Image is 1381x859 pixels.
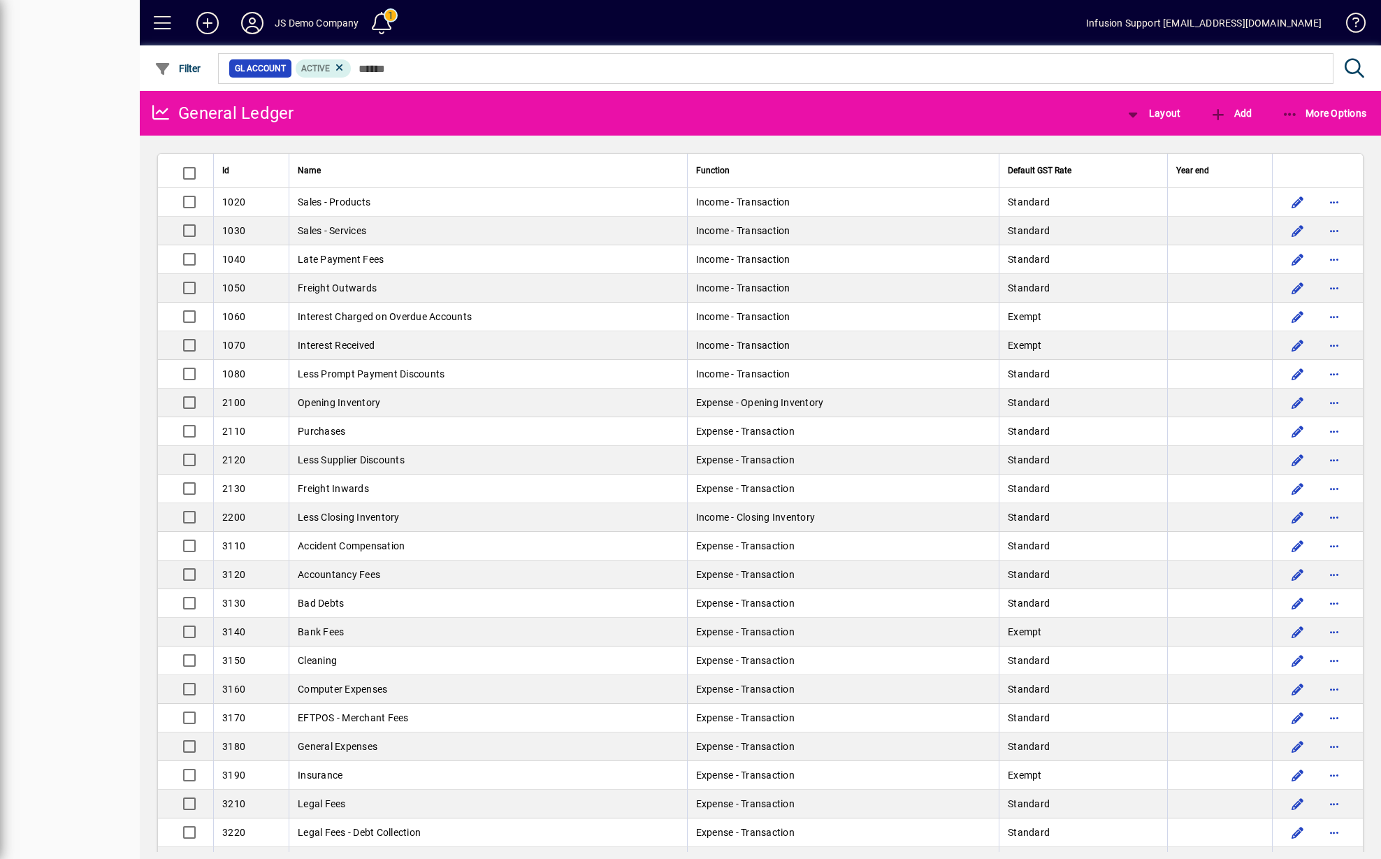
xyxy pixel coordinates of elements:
[1287,305,1309,328] button: Edit
[185,10,230,36] button: Add
[696,598,795,609] span: Expense - Transaction
[1008,741,1050,752] span: Standard
[696,340,790,351] span: Income - Transaction
[696,712,795,723] span: Expense - Transaction
[696,741,795,752] span: Expense - Transaction
[222,282,245,294] span: 1050
[1008,426,1050,437] span: Standard
[696,798,795,809] span: Expense - Transaction
[222,569,245,580] span: 3120
[1323,363,1345,385] button: More options
[1086,12,1322,34] div: Infusion Support [EMAIL_ADDRESS][DOMAIN_NAME]
[1287,764,1309,786] button: Edit
[1323,477,1345,500] button: More options
[298,598,344,609] span: Bad Debts
[222,540,245,551] span: 3110
[1008,770,1042,781] span: Exempt
[1008,512,1050,523] span: Standard
[696,426,795,437] span: Expense - Transaction
[1008,254,1050,265] span: Standard
[222,426,245,437] span: 2110
[1287,535,1309,557] button: Edit
[298,368,444,380] span: Less Prompt Payment Discounts
[696,254,790,265] span: Income - Transaction
[298,311,472,322] span: Interest Charged on Overdue Accounts
[298,798,346,809] span: Legal Fees
[222,454,245,465] span: 2120
[298,684,387,695] span: Computer Expenses
[696,655,795,666] span: Expense - Transaction
[301,64,330,73] span: Active
[1287,621,1309,643] button: Edit
[1008,397,1050,408] span: Standard
[222,254,245,265] span: 1040
[1287,420,1309,442] button: Edit
[1176,163,1209,178] span: Year end
[1323,764,1345,786] button: More options
[1008,163,1071,178] span: Default GST Rate
[1008,540,1050,551] span: Standard
[1287,563,1309,586] button: Edit
[298,569,380,580] span: Accountancy Fees
[296,59,352,78] mat-chip: Activation Status: Active
[696,684,795,695] span: Expense - Transaction
[1323,191,1345,213] button: More options
[298,741,377,752] span: General Expenses
[1323,793,1345,815] button: More options
[1008,340,1042,351] span: Exempt
[1323,621,1345,643] button: More options
[696,827,795,838] span: Expense - Transaction
[1008,655,1050,666] span: Standard
[298,454,405,465] span: Less Supplier Discounts
[1008,598,1050,609] span: Standard
[222,340,245,351] span: 1070
[1121,101,1184,126] button: Layout
[222,655,245,666] span: 3150
[696,512,816,523] span: Income - Closing Inventory
[1125,108,1180,119] span: Layout
[1287,649,1309,672] button: Edit
[1287,821,1309,844] button: Edit
[1008,282,1050,294] span: Standard
[222,311,245,322] span: 1060
[1323,334,1345,356] button: More options
[222,741,245,752] span: 3180
[1323,535,1345,557] button: More options
[1287,592,1309,614] button: Edit
[1008,827,1050,838] span: Standard
[1287,219,1309,242] button: Edit
[222,512,245,523] span: 2200
[1323,506,1345,528] button: More options
[222,225,245,236] span: 1030
[696,483,795,494] span: Expense - Transaction
[1323,735,1345,758] button: More options
[1206,101,1255,126] button: Add
[298,340,375,351] span: Interest Received
[298,483,369,494] span: Freight Inwards
[1110,101,1195,126] app-page-header-button: View chart layout
[1323,821,1345,844] button: More options
[1008,483,1050,494] span: Standard
[1008,368,1050,380] span: Standard
[1287,707,1309,729] button: Edit
[696,540,795,551] span: Expense - Transaction
[222,798,245,809] span: 3210
[1008,311,1042,322] span: Exempt
[696,626,795,637] span: Expense - Transaction
[1323,678,1345,700] button: More options
[1008,626,1042,637] span: Exempt
[696,397,824,408] span: Expense - Opening Inventory
[1008,196,1050,208] span: Standard
[1287,735,1309,758] button: Edit
[1008,225,1050,236] span: Standard
[696,454,795,465] span: Expense - Transaction
[298,397,380,408] span: Opening Inventory
[1287,363,1309,385] button: Edit
[1323,420,1345,442] button: More options
[222,770,245,781] span: 3190
[298,827,421,838] span: Legal Fees - Debt Collection
[1323,391,1345,414] button: More options
[1008,712,1050,723] span: Standard
[1287,477,1309,500] button: Edit
[1323,649,1345,672] button: More options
